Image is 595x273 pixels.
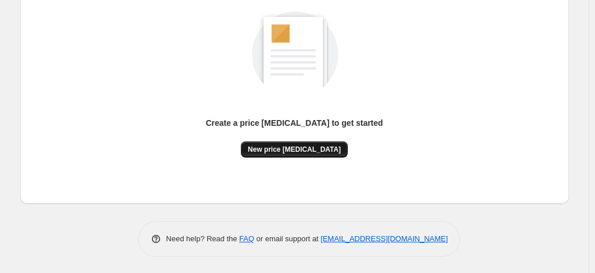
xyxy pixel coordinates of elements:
a: [EMAIL_ADDRESS][DOMAIN_NAME] [321,234,448,243]
span: Need help? Read the [166,234,240,243]
button: New price [MEDICAL_DATA] [241,141,348,158]
p: Create a price [MEDICAL_DATA] to get started [206,117,383,129]
a: FAQ [239,234,254,243]
span: New price [MEDICAL_DATA] [248,145,341,154]
span: or email support at [254,234,321,243]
